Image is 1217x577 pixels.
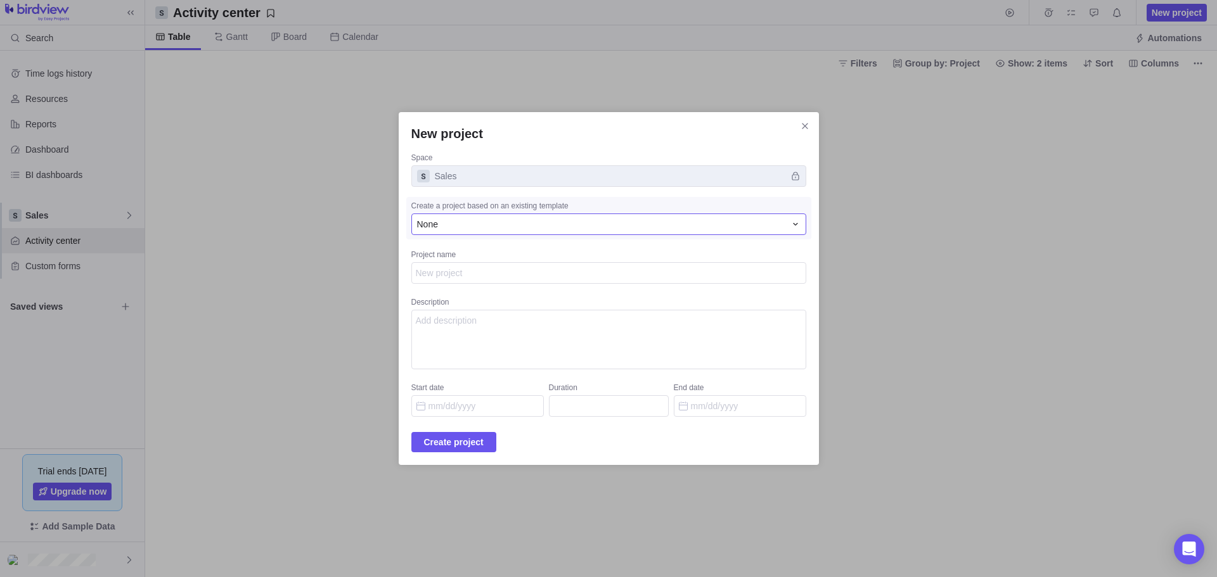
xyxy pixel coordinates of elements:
[411,262,806,284] textarea: Project name
[411,125,806,143] h2: New project
[417,218,438,231] span: None
[424,434,484,450] span: Create project
[411,201,806,213] div: Create a project based on an existing template
[399,112,819,465] div: New project
[411,297,806,310] div: Description
[411,310,806,369] textarea: Description
[1174,534,1204,564] div: Open Intercom Messenger
[411,395,544,417] input: Start date
[549,383,669,395] div: Duration
[411,250,806,262] div: Project name
[674,395,806,417] input: End date
[796,117,814,135] span: Close
[411,153,806,165] div: Space
[411,432,496,452] span: Create project
[411,383,544,395] div: Start date
[549,395,669,417] input: Duration
[674,383,806,395] div: End date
